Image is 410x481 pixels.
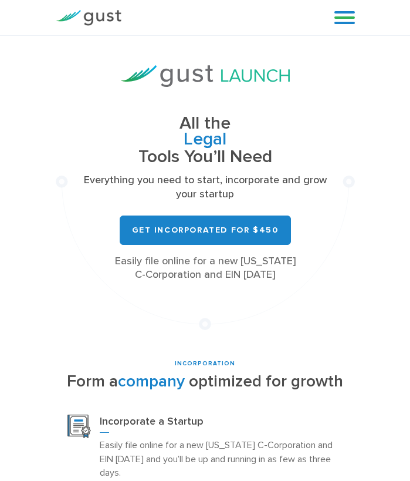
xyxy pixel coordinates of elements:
span: company [118,372,185,391]
h1: All the Tools You’ll Need [76,115,334,165]
img: Gust Logo [56,10,121,26]
img: Gust Launch Logo [121,65,290,87]
h3: Incorporate a Startup [100,415,343,433]
a: Get Incorporated for $450 [120,216,291,245]
img: Incorporation Icon [67,415,91,438]
h2: Form a optimized for growth [56,373,355,391]
span: Legal [76,131,334,149]
p: Easily file online for a new [US_STATE] C-Corporation and EIN [DATE] and you’ll be up and running... [100,438,343,479]
div: INCORPORATION [56,359,355,368]
div: Easily file online for a new [US_STATE] C-Corporation and EIN [DATE] [76,254,334,282]
p: Everything you need to start, incorporate and grow your startup [76,173,334,201]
